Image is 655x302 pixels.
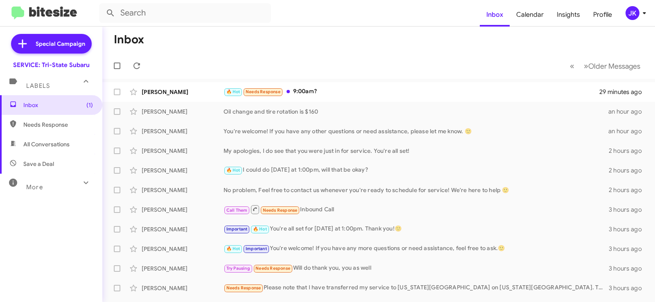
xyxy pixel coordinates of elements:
[142,147,224,155] div: [PERSON_NAME]
[226,89,240,94] span: 🔥 Hot
[565,58,645,74] nav: Page navigation example
[608,127,648,135] div: an hour ago
[224,127,608,135] div: You're welcome! If you have any other questions or need assistance, please let me know. 🙂
[142,186,224,194] div: [PERSON_NAME]
[224,166,609,175] div: I could do [DATE] at 1:00pm, will that be okay?
[255,266,290,271] span: Needs Response
[609,284,648,292] div: 3 hours ago
[224,224,609,234] div: You're all set for [DATE] at 1:00pm. Thank you!🙂
[588,62,640,71] span: Older Messages
[142,166,224,174] div: [PERSON_NAME]
[142,206,224,214] div: [PERSON_NAME]
[142,225,224,233] div: [PERSON_NAME]
[224,87,599,96] div: 9:00am?
[609,225,648,233] div: 3 hours ago
[142,127,224,135] div: [PERSON_NAME]
[224,147,609,155] div: My apologies, I do see that you were just in for service. You're all set!
[99,3,271,23] input: Search
[26,183,43,191] span: More
[599,88,648,96] div: 29 minutes ago
[13,61,90,69] div: SERVICE: Tri-State Subaru
[23,140,70,148] span: All Conversations
[224,283,609,293] div: Please note that I have transferred my service to [US_STATE][GEOGRAPHIC_DATA] on [US_STATE][GEOGR...
[36,40,85,48] span: Special Campaign
[224,264,609,273] div: Will do thank you, you as well
[480,3,510,27] a: Inbox
[226,208,248,213] span: Call Them
[226,266,250,271] span: Try Pausing
[11,34,92,54] a: Special Campaign
[253,226,267,232] span: 🔥 Hot
[23,121,93,129] span: Needs Response
[142,264,224,273] div: [PERSON_NAME]
[609,147,648,155] div: 2 hours ago
[550,3,587,27] a: Insights
[142,284,224,292] div: [PERSON_NAME]
[142,88,224,96] div: [PERSON_NAME]
[608,107,648,116] div: an hour ago
[86,101,93,109] span: (1)
[246,246,267,251] span: Important
[570,61,574,71] span: «
[224,107,608,116] div: Oil change and tire rotation is $160
[263,208,298,213] span: Needs Response
[619,6,646,20] button: JK
[226,246,240,251] span: 🔥 Hot
[114,33,144,46] h1: Inbox
[23,101,93,109] span: Inbox
[609,264,648,273] div: 3 hours ago
[226,168,240,173] span: 🔥 Hot
[565,58,579,74] button: Previous
[142,245,224,253] div: [PERSON_NAME]
[609,245,648,253] div: 3 hours ago
[609,206,648,214] div: 3 hours ago
[142,107,224,116] div: [PERSON_NAME]
[224,204,609,215] div: Inbound Call
[246,89,280,94] span: Needs Response
[579,58,645,74] button: Next
[26,82,50,89] span: Labels
[609,186,648,194] div: 2 hours ago
[587,3,619,27] a: Profile
[626,6,639,20] div: JK
[224,186,609,194] div: No problem, Feel free to contact us whenever you're ready to schedule for service! We're here to ...
[510,3,550,27] a: Calendar
[226,226,248,232] span: Important
[224,244,609,253] div: You're welcome! If you have any more questions or need assistance, feel free to ask.🙂
[23,160,54,168] span: Save a Deal
[609,166,648,174] div: 2 hours ago
[584,61,588,71] span: »
[226,285,261,291] span: Needs Response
